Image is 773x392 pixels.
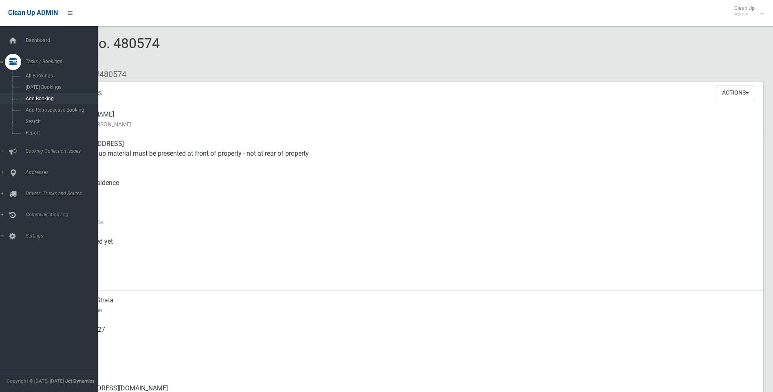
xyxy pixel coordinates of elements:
[65,134,757,173] div: [STREET_ADDRESS] Clean up material must be presented at front of property - not at rear of property
[23,73,97,79] span: All Bookings
[36,35,160,67] span: Booking No. 480574
[65,173,757,203] div: Front of Residence
[23,37,104,43] span: Dashboard
[23,212,104,218] span: Communication Log
[23,107,97,113] span: Add Retrospective Booking
[730,5,763,17] span: Clean Up
[65,119,757,129] small: Name of [PERSON_NAME]
[716,85,755,100] button: Actions
[23,170,104,175] span: Addresses
[734,11,755,17] small: Admin
[65,105,757,134] div: [PERSON_NAME]
[65,291,757,320] div: Tarry IKon Strata
[23,148,104,154] span: Booking Collection Issues
[65,247,757,256] small: Collected At
[23,84,97,90] span: [DATE] Bookings
[65,335,757,344] small: Mobile
[65,159,757,168] small: Address
[65,232,757,261] div: Not collected yet
[23,130,97,136] span: Report
[65,378,95,384] strong: Jet Dynamics
[7,378,64,384] span: Copyright © [DATE]-[DATE]
[65,203,757,232] div: [DATE]
[65,276,757,286] small: Zone
[65,364,757,374] small: Landline
[65,188,757,198] small: Pickup Point
[23,191,104,196] span: Drivers, Trucks and Routes
[23,119,97,124] span: Search
[65,261,757,291] div: [DATE]
[23,59,104,64] span: Tasks / Bookings
[8,9,58,17] span: Clean Up ADMIN
[89,67,126,82] li: #480574
[23,233,104,239] span: Settings
[65,320,757,349] div: 0468 867 627
[65,305,757,315] small: Contact Name
[23,96,97,101] span: Add Booking
[65,217,757,227] small: Collection Date
[65,349,757,379] div: None given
